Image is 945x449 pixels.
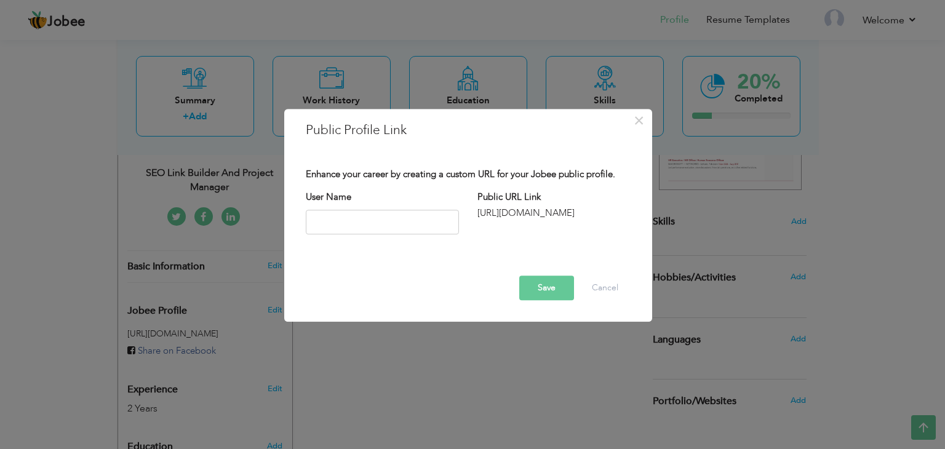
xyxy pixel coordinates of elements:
label: User Name [306,191,351,204]
button: Save [519,276,574,300]
button: Close [629,111,649,130]
div: [URL][DOMAIN_NAME] [477,207,631,220]
label: Enhance your career by creating a custom URL for your Jobee public profile. [306,169,615,181]
h3: Public Profile Link [306,121,631,140]
span: × [634,109,644,132]
label: Public URL Link [477,191,541,204]
button: Cancel [580,276,631,300]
